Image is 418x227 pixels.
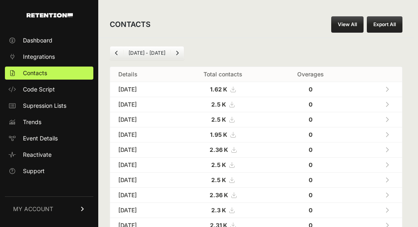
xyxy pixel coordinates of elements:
h2: CONTACTS [110,19,151,30]
a: 1.62 K [210,86,235,93]
td: [DATE] [110,97,174,112]
a: MY ACCOUNT [5,196,93,221]
span: Code Script [23,85,55,93]
span: MY ACCOUNT [13,205,53,213]
td: [DATE] [110,188,174,203]
a: View All [331,16,364,33]
span: Contacts [23,69,47,77]
a: Next [171,47,184,60]
strong: 2.5 K [211,161,226,168]
strong: 2.36 K [210,146,228,153]
strong: 0 [309,176,312,183]
strong: 0 [309,161,312,168]
a: 1.95 K [210,131,235,138]
td: [DATE] [110,127,174,142]
span: Reactivate [23,151,52,159]
strong: 1.95 K [210,131,227,138]
a: Event Details [5,132,93,145]
strong: 2.3 K [211,207,226,214]
strong: 2.36 K [210,191,228,198]
span: Supression Lists [23,102,66,110]
strong: 2.5 K [211,116,226,123]
th: Details [110,67,174,82]
a: Contacts [5,67,93,80]
span: Dashboard [23,36,52,45]
a: 2.5 K [211,161,234,168]
td: [DATE] [110,203,174,218]
li: [DATE] - [DATE] [123,50,170,56]
th: Overages [272,67,349,82]
strong: 2.5 K [211,176,226,183]
a: Previous [110,47,123,60]
a: Supression Lists [5,99,93,112]
strong: 1.62 K [210,86,227,93]
a: 2.36 K [210,191,236,198]
a: 2.36 K [210,146,236,153]
span: Trends [23,118,41,126]
strong: 2.5 K [211,101,226,108]
a: Support [5,165,93,178]
a: Reactivate [5,148,93,161]
td: [DATE] [110,173,174,188]
td: [DATE] [110,142,174,158]
img: Retention.com [27,13,73,18]
strong: 0 [309,191,312,198]
a: 2.5 K [211,176,234,183]
strong: 0 [309,131,312,138]
a: Dashboard [5,34,93,47]
span: Support [23,167,45,175]
strong: 0 [309,146,312,153]
a: Code Script [5,83,93,96]
strong: 0 [309,86,312,93]
strong: 0 [309,207,312,214]
button: Export All [367,16,402,33]
a: 2.5 K [211,101,234,108]
td: [DATE] [110,112,174,127]
a: 2.3 K [211,207,234,214]
span: Integrations [23,53,55,61]
a: Integrations [5,50,93,63]
a: Trends [5,116,93,129]
strong: 0 [309,101,312,108]
td: [DATE] [110,82,174,97]
a: 2.5 K [211,116,234,123]
td: [DATE] [110,158,174,173]
span: Event Details [23,134,58,142]
th: Total contacts [174,67,272,82]
strong: 0 [309,116,312,123]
